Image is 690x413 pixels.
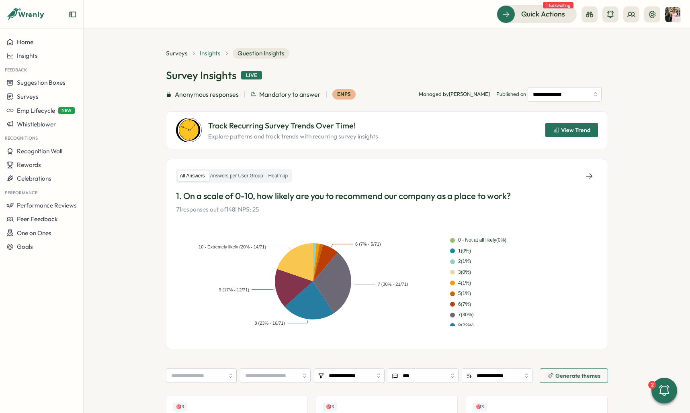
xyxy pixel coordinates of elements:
a: Surveys [166,49,188,58]
div: 2 ( 1 %) [458,258,471,265]
span: Question Insights [233,48,289,59]
span: View Trend [561,127,590,133]
div: 1 ( 0 %) [458,247,471,255]
div: 7 ( 30 %) [458,311,474,319]
span: 1 task waiting [543,2,573,8]
span: Rewards [17,161,41,169]
div: 5 ( 1 %) [458,290,471,297]
text: 10 - Extremely likely (20% - 14/71) [199,245,266,250]
span: Recognition Wall [17,147,62,155]
div: 2 [648,381,656,389]
span: Celebrations [17,175,51,182]
span: Whistleblower [17,120,56,128]
div: Live [241,71,262,80]
button: Quick Actions [497,5,577,23]
div: Upvotes [323,403,337,411]
button: View Trend [545,123,598,137]
span: Surveys [17,93,39,100]
p: Managed by [419,91,490,98]
span: One on Ones [17,229,51,237]
span: Emp Lifecycle [17,107,55,114]
span: Generate themes [555,373,600,378]
span: Peer Feedback [17,215,58,223]
p: 1. On a scale of 0-10, how likely are you to recommend our company as a place to work? [176,190,598,202]
span: Suggestion Boxes [17,79,66,86]
button: Generate themes [540,368,608,383]
text: 8 (23% - 16/71) [254,321,285,326]
label: All Answers [178,171,207,181]
img: Hannah Saunders [665,7,680,22]
label: Heatmap [266,171,291,181]
p: Track Recurring Survey Trends Over Time! [208,120,378,132]
a: Insights [200,49,221,58]
button: Expand sidebar [69,10,77,18]
span: Quick Actions [521,9,565,19]
p: Explore patterns and track trends with recurring survey insights [208,132,378,141]
div: 4 ( 1 %) [458,279,471,287]
span: Mandatory to answer [259,90,321,100]
p: 71 responses out of 148 | NPS: 25 [176,205,598,214]
text: 7 (30% - 21/71) [378,282,408,287]
div: 3 ( 0 %) [458,269,471,276]
span: Insights [17,52,38,59]
span: Published on [496,87,602,102]
div: 0 - Not at all likely ( 0 %) [458,236,506,244]
text: 6 (7% - 5/71) [355,242,381,246]
span: NEW [58,107,75,114]
div: eNPS [332,89,356,100]
span: Home [17,38,33,46]
span: Anonymous responses [175,90,239,100]
span: [PERSON_NAME] [449,91,490,97]
span: Goals [17,243,33,250]
div: 8 ( 23 %) [458,322,474,330]
div: Upvotes [173,403,187,411]
text: 9 (17% - 12/71) [219,287,249,292]
button: 2 [651,378,677,403]
div: 6 ( 7 %) [458,301,471,308]
span: Performance Reviews [17,201,77,209]
label: Answers per User Group [208,171,266,181]
h1: Survey Insights [166,68,236,82]
div: Upvotes [473,403,487,411]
